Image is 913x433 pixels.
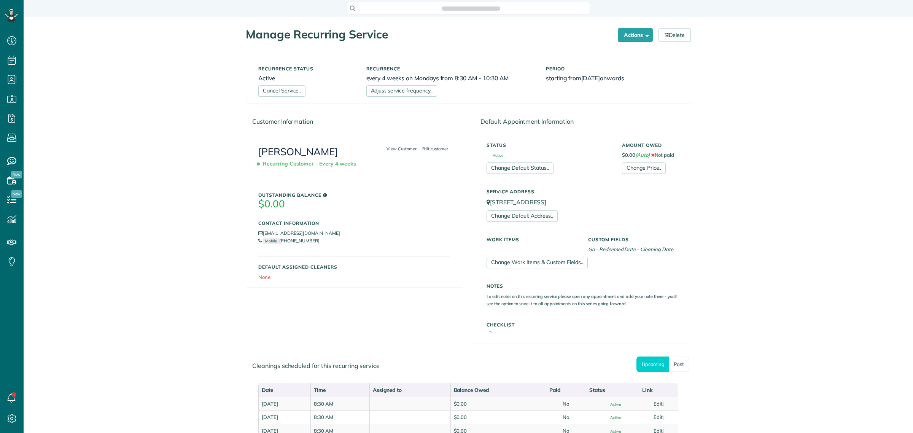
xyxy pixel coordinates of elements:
[246,111,463,132] div: Customer Information
[546,66,678,71] h5: Period
[310,397,369,411] td: 8:30 AM
[246,355,690,376] div: Cleanings scheduled for this recurring service
[314,386,366,394] div: Time
[450,410,546,424] td: $0.00
[604,403,621,406] span: Active
[366,66,535,71] h5: Recurrence
[258,264,450,269] h5: Default Assigned Cleaners
[373,386,447,394] div: Assigned to
[639,397,678,411] td: |
[474,111,690,132] div: Default Appointment Information
[549,386,583,394] div: Paid
[262,386,307,394] div: Date
[258,238,320,244] a: Mobile[PHONE_NUMBER]
[639,410,678,424] td: |
[487,294,678,306] small: To edit notes on this recurring service please open any appointment and add your note there - you...
[669,357,689,372] a: Past
[258,157,359,170] span: Recurring Customer - Every 4 weeks
[258,85,305,97] a: Cancel Service..
[487,237,577,242] h5: Work Items
[636,357,669,372] a: Upcoming
[616,139,684,174] div: $0.00 Not paid
[487,162,554,174] a: Change Default Status..
[622,162,666,174] a: Change Price..
[258,193,450,197] h5: Outstanding Balance
[258,221,450,226] h5: Contact Information
[366,75,535,81] h6: every 4 weeks on Mondays from 8:30 AM - 10:30 AM
[635,152,650,158] em: (Auto)
[487,189,678,194] h5: Service Address
[654,414,663,420] a: Edit
[258,66,355,71] h5: Recurrence status
[258,274,270,280] span: None
[258,75,355,81] h6: Active
[487,198,678,207] p: [STREET_ADDRESS]
[589,386,636,394] div: Status
[487,283,678,288] h5: Notes
[588,237,678,242] h5: Custom Fields
[588,246,673,252] em: Go - Redeemed Date - Cleaning Date
[366,85,437,97] a: Adjust service frequency..
[546,75,678,81] h6: starting from onwards
[11,190,22,198] span: New
[258,145,338,158] a: [PERSON_NAME]
[604,416,621,420] span: Active
[384,145,419,152] a: View Customer
[622,143,678,148] h5: Amount Owed
[310,410,369,424] td: 8:30 AM
[487,257,588,268] a: Change Work Items & Custom Fields..
[487,154,503,158] span: Active
[258,410,310,424] td: [DATE]
[450,397,546,411] td: $0.00
[487,210,558,222] a: Change Default Address..
[258,397,310,411] td: [DATE]
[546,397,586,411] td: No
[618,28,653,42] button: Actions
[258,229,450,237] li: [EMAIL_ADDRESS][DOMAIN_NAME]
[581,74,600,82] span: [DATE]
[454,386,543,394] div: Balance Owed
[263,238,279,244] small: Mobile
[546,410,586,424] td: No
[487,143,611,148] h5: Status
[487,322,678,327] h5: Checklist
[11,171,22,178] span: New
[642,386,675,394] div: Link
[420,145,451,152] a: Edit customer
[659,28,691,42] a: Delete
[449,5,492,12] span: Search ZenMaid…
[654,401,663,407] a: Edit
[258,199,450,210] h3: $0.00
[246,28,612,41] h1: Manage Recurring Service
